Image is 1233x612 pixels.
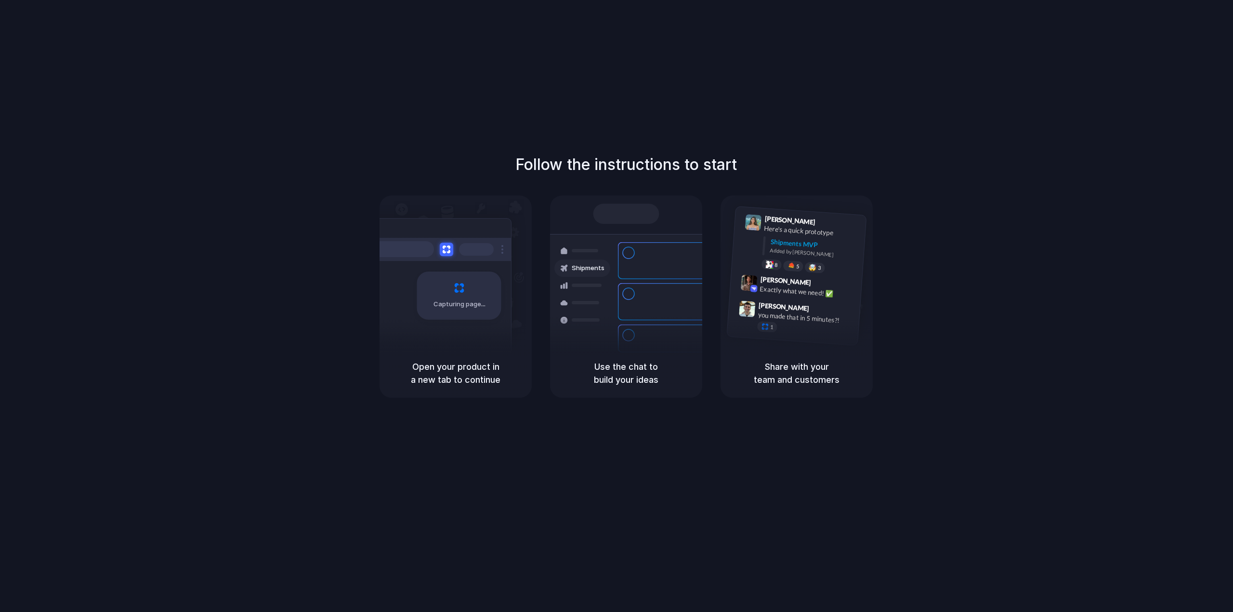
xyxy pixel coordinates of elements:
span: 1 [770,325,774,330]
span: 9:47 AM [812,304,832,316]
span: [PERSON_NAME] [764,213,815,227]
span: 5 [796,264,800,269]
div: Added by [PERSON_NAME] [770,247,858,260]
div: 🤯 [809,264,817,271]
span: 3 [818,265,821,271]
span: Shipments [572,263,604,273]
h5: Use the chat to build your ideas [562,360,691,386]
div: Exactly what we need! ✅ [760,284,856,300]
span: 9:41 AM [818,218,838,230]
h1: Follow the instructions to start [515,153,737,176]
h5: Open your product in a new tab to continue [391,360,520,386]
div: Shipments MVP [770,237,859,253]
div: Here's a quick prototype [764,223,860,240]
h5: Share with your team and customers [732,360,861,386]
span: [PERSON_NAME] [759,300,810,314]
span: [PERSON_NAME] [760,274,811,288]
span: 9:42 AM [814,278,834,290]
div: you made that in 5 minutes?! [758,310,854,326]
span: Capturing page [433,299,487,309]
span: 8 [774,262,778,268]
